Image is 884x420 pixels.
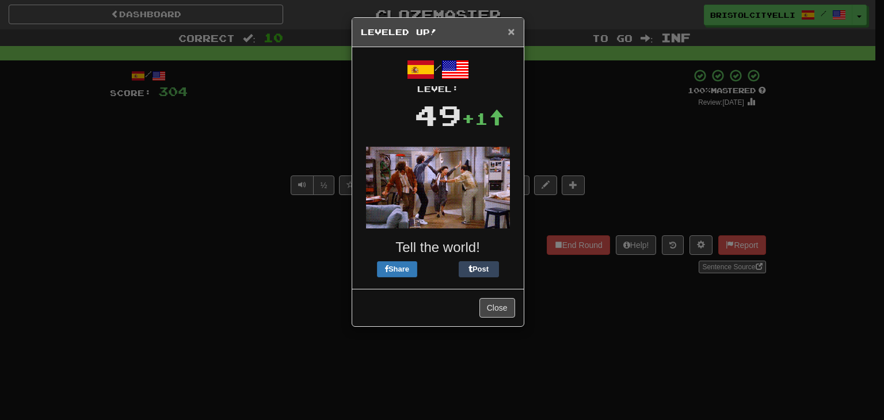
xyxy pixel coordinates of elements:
[377,261,417,277] button: Share
[459,261,499,277] button: Post
[361,240,515,255] h3: Tell the world!
[361,56,515,95] div: /
[508,25,515,37] button: Close
[361,26,515,38] h5: Leveled Up!
[462,107,504,130] div: +1
[366,147,510,228] img: seinfeld-ebe603044fff2fd1d3e1949e7ad7a701fffed037ac3cad15aebc0dce0abf9909.gif
[417,261,459,277] iframe: X Post Button
[479,298,515,318] button: Close
[361,83,515,95] div: Level:
[414,95,462,135] div: 49
[508,25,515,38] span: ×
